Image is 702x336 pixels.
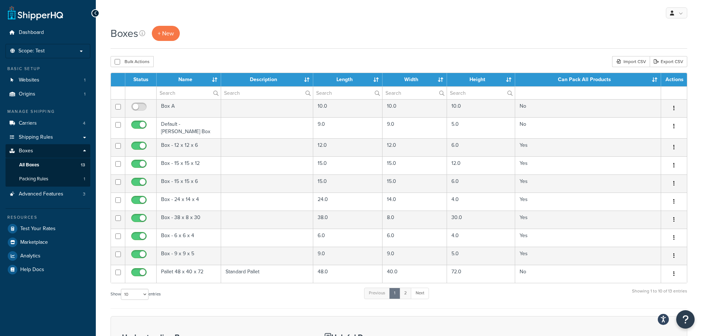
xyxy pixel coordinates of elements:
li: Websites [6,73,90,87]
div: Manage Shipping [6,108,90,115]
input: Search [157,87,221,99]
td: Pallet 48 x 40 x 72 [157,265,221,283]
div: Import CSV [612,56,650,67]
td: 4.0 [447,229,515,247]
td: 10.0 [383,99,447,117]
td: Box A [157,99,221,117]
span: Origins [19,91,35,97]
a: Test Your Rates [6,222,90,235]
span: Boxes [19,148,33,154]
span: Shipping Rules [19,134,53,141]
a: Advanced Features 3 [6,187,90,201]
td: No [515,117,661,138]
td: 6.0 [383,229,447,247]
span: 13 [81,162,85,168]
li: Boxes [6,144,90,186]
td: 15.0 [383,156,447,174]
td: 6.0 [447,138,515,156]
span: Packing Rules [19,176,48,182]
td: No [515,99,661,117]
th: Actions [661,73,687,86]
a: Origins 1 [6,87,90,101]
td: 15.0 [313,156,383,174]
li: Advanced Features [6,187,90,201]
a: + New [152,26,180,41]
td: 14.0 [383,193,447,211]
td: 10.0 [313,99,383,117]
button: Bulk Actions [111,56,154,67]
td: Box - 12 x 12 x 6 [157,138,221,156]
li: Shipping Rules [6,131,90,144]
span: Test Your Rates [20,226,56,232]
span: Analytics [20,253,41,259]
a: 1 [389,288,400,299]
th: Name : activate to sort column ascending [157,73,221,86]
select: Showentries [121,289,149,300]
div: Resources [6,214,90,221]
td: 72.0 [447,265,515,283]
div: Showing 1 to 10 of 13 entries [632,287,687,303]
span: Scope: Test [18,48,45,54]
td: 9.0 [313,117,383,138]
a: Boxes [6,144,90,158]
td: 9.0 [383,247,447,265]
td: 12.0 [447,156,515,174]
td: Yes [515,247,661,265]
a: Marketplace [6,236,90,249]
a: 2 [399,288,412,299]
span: + New [158,29,174,38]
span: 1 [84,77,85,83]
li: All Boxes [6,158,90,172]
td: 12.0 [383,138,447,156]
span: Help Docs [20,267,44,273]
th: Status [125,73,157,86]
a: Carriers 4 [6,117,90,130]
span: 1 [84,176,85,182]
td: Yes [515,138,661,156]
a: Export CSV [650,56,687,67]
td: 38.0 [313,211,383,229]
input: Search [313,87,382,99]
td: Yes [515,156,661,174]
td: Yes [515,229,661,247]
a: Analytics [6,249,90,263]
h1: Boxes [111,26,138,41]
td: 5.0 [447,117,515,138]
li: Packing Rules [6,172,90,186]
td: 15.0 [383,174,447,193]
input: Search [221,87,313,99]
li: Carriers [6,117,90,130]
td: Yes [515,193,661,211]
span: Carriers [19,120,37,127]
th: Height : activate to sort column ascending [447,73,515,86]
th: Description : activate to sort column ascending [221,73,314,86]
td: Box - 6 x 6 x 4 [157,229,221,247]
input: Search [383,87,447,99]
span: Advanced Features [19,191,63,197]
td: 4.0 [447,193,515,211]
span: Websites [19,77,39,83]
td: 6.0 [313,229,383,247]
a: Dashboard [6,26,90,39]
td: Box - 38 x 8 x 30 [157,211,221,229]
span: 1 [84,91,85,97]
td: Box - 15 x 15 x 6 [157,174,221,193]
td: 40.0 [383,265,447,283]
td: 8.0 [383,211,447,229]
td: Standard Pallet [221,265,314,283]
td: No [515,265,661,283]
a: Websites 1 [6,73,90,87]
th: Length : activate to sort column ascending [313,73,383,86]
button: Open Resource Center [676,310,695,329]
li: Origins [6,87,90,101]
td: Yes [515,174,661,193]
li: Help Docs [6,263,90,276]
label: Show entries [111,289,161,300]
span: 3 [83,191,85,197]
a: Previous [364,288,390,299]
th: Width : activate to sort column ascending [383,73,447,86]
